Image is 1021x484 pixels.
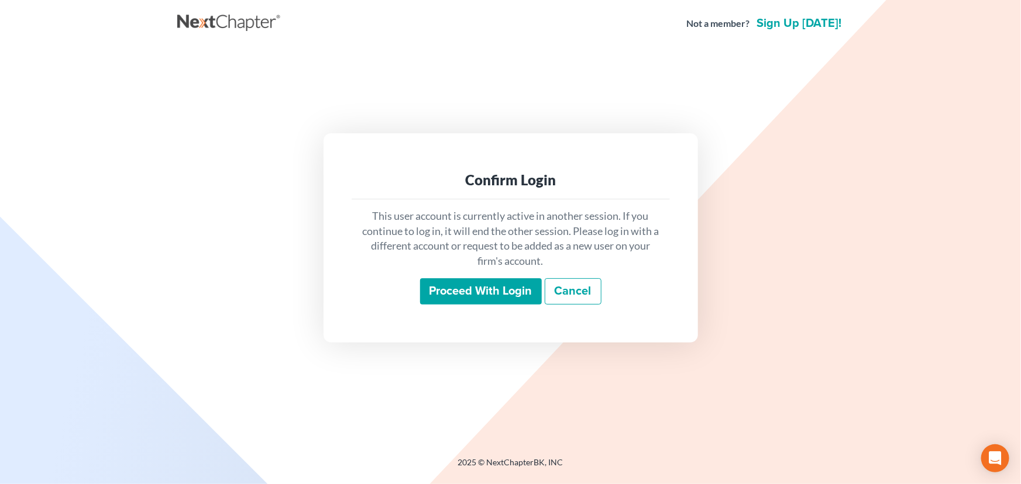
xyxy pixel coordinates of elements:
[177,457,844,478] div: 2025 © NextChapterBK, INC
[981,444,1009,472] div: Open Intercom Messenger
[420,278,542,305] input: Proceed with login
[755,18,844,29] a: Sign up [DATE]!
[361,209,661,269] p: This user account is currently active in another session. If you continue to log in, it will end ...
[687,17,750,30] strong: Not a member?
[545,278,601,305] a: Cancel
[361,171,661,189] div: Confirm Login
